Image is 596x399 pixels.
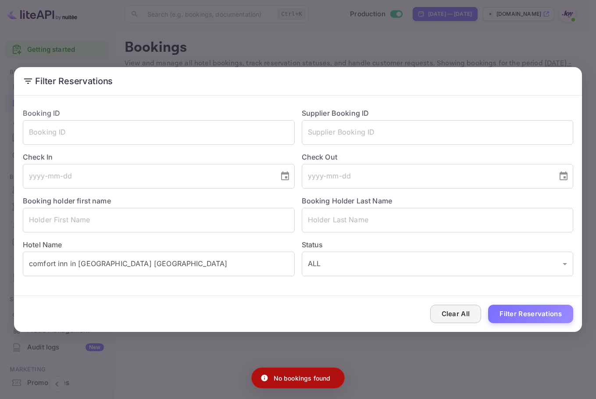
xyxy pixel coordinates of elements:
input: Supplier Booking ID [302,120,574,145]
label: Booking holder first name [23,196,111,205]
button: Filter Reservations [488,305,573,324]
h2: Filter Reservations [14,67,582,95]
label: Booking ID [23,109,61,118]
label: Check In [23,152,295,162]
button: Clear All [430,305,482,324]
p: No bookings found [274,374,331,383]
label: Check Out [302,152,574,162]
button: Choose date [276,167,294,185]
input: Holder First Name [23,208,295,232]
button: Choose date [555,167,572,185]
input: Hotel Name [23,252,295,276]
input: yyyy-mm-dd [23,164,273,189]
div: ALL [302,252,574,276]
label: Hotel Name [23,240,62,249]
label: Booking Holder Last Name [302,196,393,205]
label: Supplier Booking ID [302,109,369,118]
input: Holder Last Name [302,208,574,232]
label: Status [302,239,574,250]
input: yyyy-mm-dd [302,164,552,189]
input: Booking ID [23,120,295,145]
